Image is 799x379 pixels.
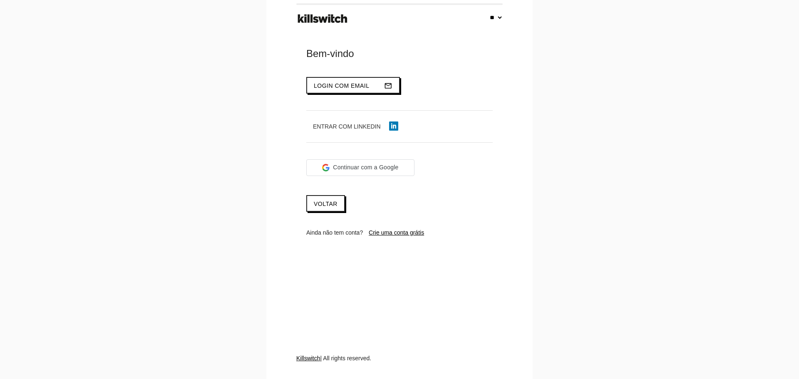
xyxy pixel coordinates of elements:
[314,82,370,89] span: Login com email
[306,47,493,60] div: Bem-vindo
[296,354,503,379] div: | All rights reserved.
[389,121,398,131] img: linkedin-icon.png
[306,159,414,176] div: Continuar com a Google
[369,229,424,236] a: Crie uma conta grátis
[306,119,405,134] button: Entrar com LinkedIn
[313,123,381,130] span: Entrar com LinkedIn
[306,195,345,212] a: Voltar
[296,355,320,362] a: Killswitch
[333,163,398,172] span: Continuar com a Google
[384,78,392,94] i: mail_outline
[306,229,363,236] span: Ainda não tem conta?
[296,11,349,26] img: ks-logo-black-footer.png
[306,77,400,94] button: Login com emailmail_outline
